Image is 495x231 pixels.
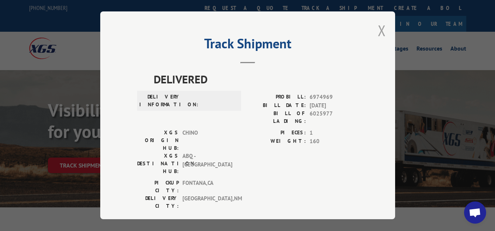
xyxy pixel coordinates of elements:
[182,179,232,194] span: FONTANA , CA
[464,201,486,224] div: Open chat
[310,93,358,101] span: 6974969
[310,110,358,125] span: 6025977
[182,129,232,152] span: CHINO
[378,21,386,40] button: Close modal
[137,152,179,175] label: XGS DESTINATION HUB:
[310,101,358,110] span: [DATE]
[137,129,179,152] label: XGS ORIGIN HUB:
[248,110,306,125] label: BILL OF LADING:
[310,129,358,137] span: 1
[248,93,306,101] label: PROBILL:
[310,137,358,146] span: 160
[137,179,179,194] label: PICKUP CITY:
[248,129,306,137] label: PIECES:
[182,194,232,210] span: [GEOGRAPHIC_DATA] , NM
[139,93,181,108] label: DELIVERY INFORMATION:
[182,152,232,175] span: ABQ - [GEOGRAPHIC_DATA]
[137,194,179,210] label: DELIVERY CITY:
[154,71,358,87] span: DELIVERED
[248,137,306,146] label: WEIGHT:
[137,38,358,52] h2: Track Shipment
[248,101,306,110] label: BILL DATE:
